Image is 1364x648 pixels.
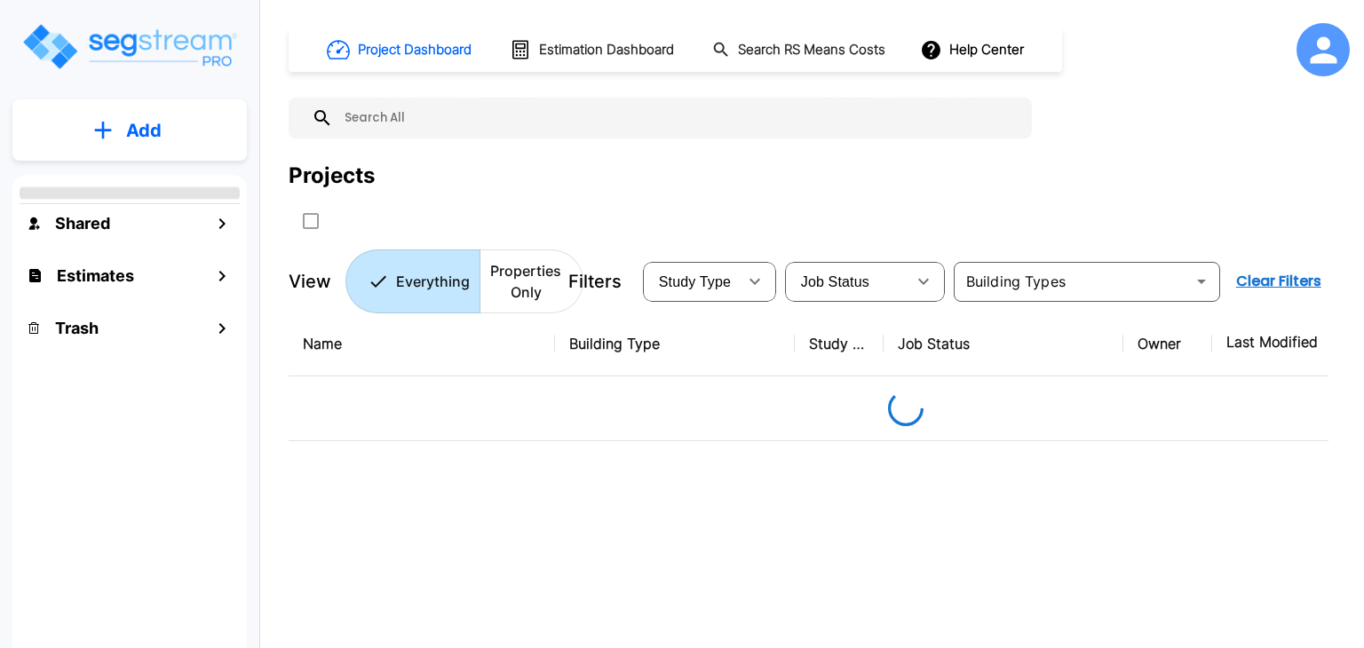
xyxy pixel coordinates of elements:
[1123,312,1212,376] th: Owner
[289,160,375,192] div: Projects
[795,312,884,376] th: Study Type
[916,33,1031,67] button: Help Center
[289,268,331,295] p: View
[480,249,583,313] button: Properties Only
[289,312,555,376] th: Name
[801,274,869,289] span: Job Status
[1189,269,1214,294] button: Open
[55,211,110,235] h1: Shared
[55,316,99,340] h1: Trash
[738,40,885,60] h1: Search RS Means Costs
[646,257,737,306] div: Select
[503,31,684,68] button: Estimation Dashboard
[126,117,162,144] p: Add
[333,98,1023,138] input: Search All
[568,268,622,295] p: Filters
[358,40,472,60] h1: Project Dashboard
[320,30,481,69] button: Project Dashboard
[20,21,238,72] img: Logo
[490,260,561,303] p: Properties Only
[345,249,583,313] div: Platform
[884,312,1123,376] th: Job Status
[659,274,731,289] span: Study Type
[396,271,470,292] p: Everything
[789,257,906,306] div: Select
[57,264,134,288] h1: Estimates
[345,249,480,313] button: Everything
[293,203,329,239] button: SelectAll
[12,105,247,156] button: Add
[959,269,1186,294] input: Building Types
[1229,264,1328,299] button: Clear Filters
[555,312,795,376] th: Building Type
[539,40,674,60] h1: Estimation Dashboard
[705,33,895,67] button: Search RS Means Costs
